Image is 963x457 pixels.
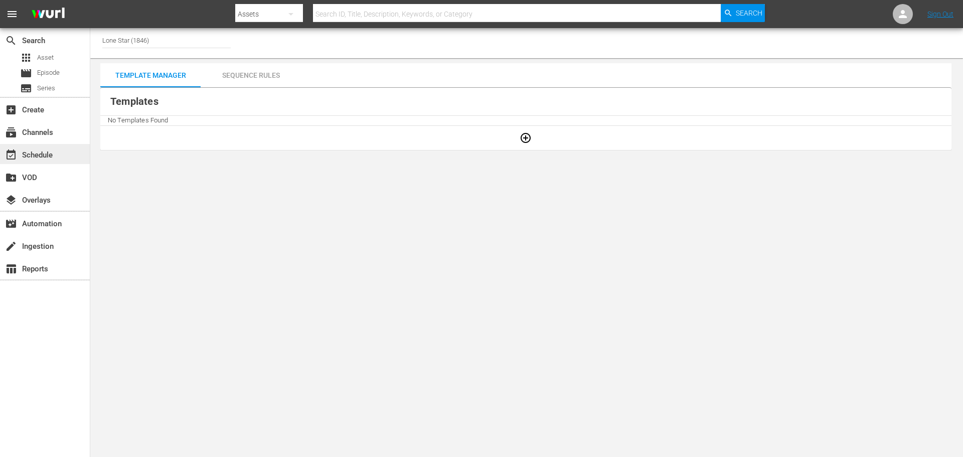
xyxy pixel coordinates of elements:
span: Automation [5,218,17,230]
th: Templates [100,88,951,116]
span: Ingestion [5,240,17,252]
span: Reports [5,263,17,275]
span: Series [20,82,32,94]
span: Schedule [5,149,17,161]
span: Asset [20,52,32,64]
img: ans4CAIJ8jUAAAAAAAAAAAAAAAAAAAAAAAAgQb4GAAAAAAAAAAAAAAAAAAAAAAAAJMjXAAAAAAAAAAAAAAAAAAAAAAAAgAT5G... [24,3,72,26]
button: Template Manager [100,63,201,87]
span: Series [37,83,55,93]
span: menu [6,8,18,20]
span: Search [736,4,762,22]
span: Search [5,35,17,47]
td: No Templates Found [100,116,951,126]
span: Add New [514,133,538,141]
button: Search [721,4,765,22]
span: Episode [20,67,32,79]
span: Overlays [5,194,17,206]
span: Episode [37,68,60,78]
a: Sign Out [927,10,953,18]
span: Channels [5,126,17,138]
span: Asset [37,53,54,63]
span: Create [5,104,17,116]
span: VOD [5,172,17,184]
button: Sequence Rules [201,63,301,87]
